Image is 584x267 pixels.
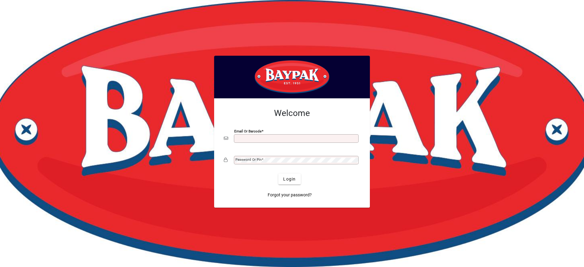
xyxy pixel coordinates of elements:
a: Forgot your password? [265,189,314,200]
span: Forgot your password? [268,192,312,198]
button: Login [278,174,301,184]
mat-label: Email or Barcode [234,129,262,133]
h2: Welcome [224,108,360,118]
mat-label: Password or Pin [235,157,262,162]
span: Login [283,176,296,182]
